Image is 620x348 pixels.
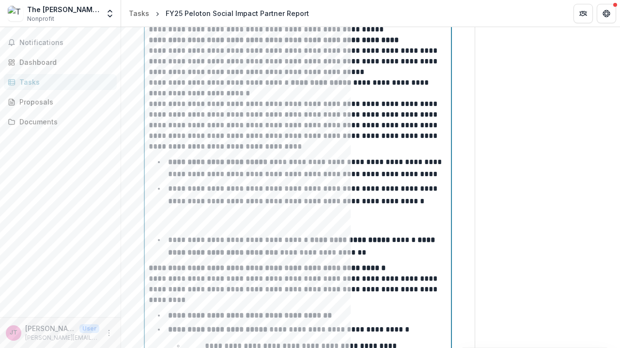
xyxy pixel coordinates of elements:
span: Nonprofit [27,15,54,23]
div: Tasks [19,77,109,87]
div: The [PERSON_NAME] Fund [27,4,99,15]
div: Tasks [129,8,149,18]
p: User [79,324,99,333]
div: Documents [19,117,109,127]
p: [PERSON_NAME] [25,323,76,333]
a: Dashboard [4,54,117,70]
button: Notifications [4,35,117,50]
button: Get Help [597,4,616,23]
span: Notifications [19,39,113,47]
a: Tasks [4,74,117,90]
nav: breadcrumb [125,6,313,20]
button: More [103,327,115,339]
div: Dashboard [19,57,109,67]
div: Juanita Taylor [10,330,17,336]
img: The Steve Fund [8,6,23,21]
a: Tasks [125,6,153,20]
div: Proposals [19,97,109,107]
button: Open entity switcher [103,4,117,23]
a: Documents [4,114,117,130]
div: FY25 Peloton Social Impact Partner Report [166,8,309,18]
a: Proposals [4,94,117,110]
p: [PERSON_NAME][EMAIL_ADDRESS][DOMAIN_NAME] [25,333,99,342]
button: Partners [573,4,593,23]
